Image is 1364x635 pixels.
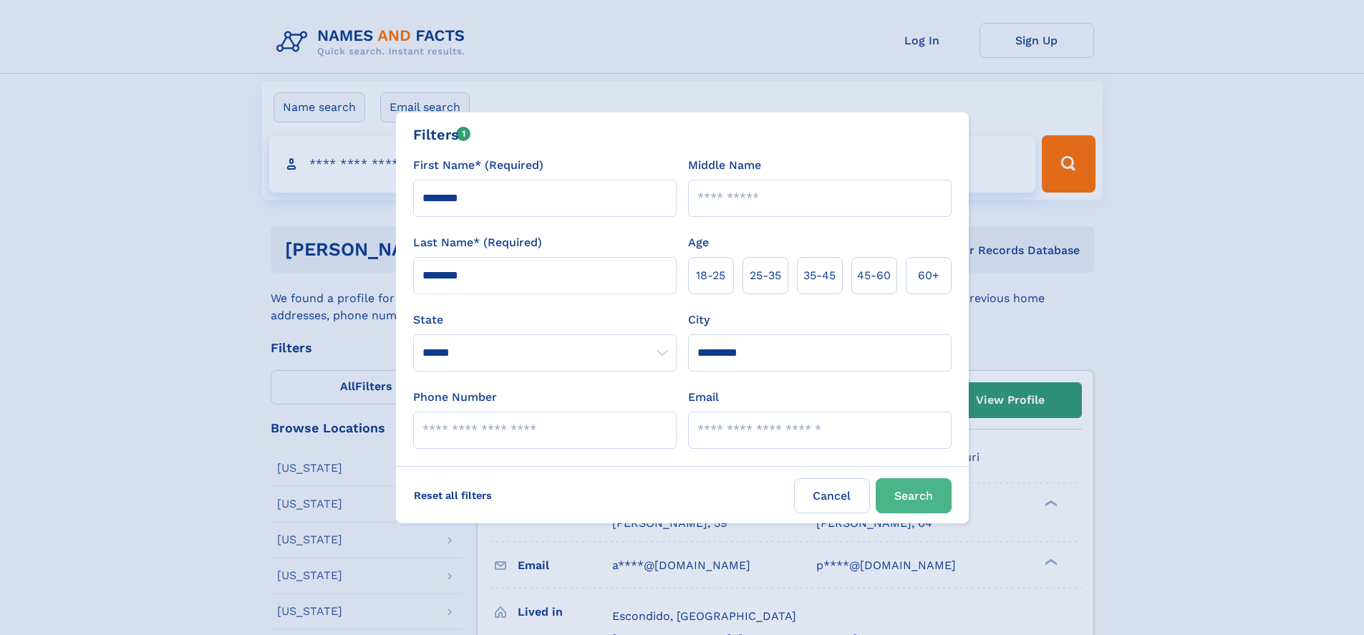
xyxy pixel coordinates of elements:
[688,389,719,406] label: Email
[688,157,761,174] label: Middle Name
[413,234,542,251] label: Last Name* (Required)
[413,124,471,145] div: Filters
[405,478,501,513] label: Reset all filters
[794,478,870,513] label: Cancel
[803,267,836,284] span: 35‑45
[918,267,939,284] span: 60+
[857,267,891,284] span: 45‑60
[688,311,710,329] label: City
[750,267,781,284] span: 25‑35
[413,311,677,329] label: State
[696,267,725,284] span: 18‑25
[688,234,709,251] label: Age
[876,478,952,513] button: Search
[413,389,497,406] label: Phone Number
[413,157,543,174] label: First Name* (Required)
